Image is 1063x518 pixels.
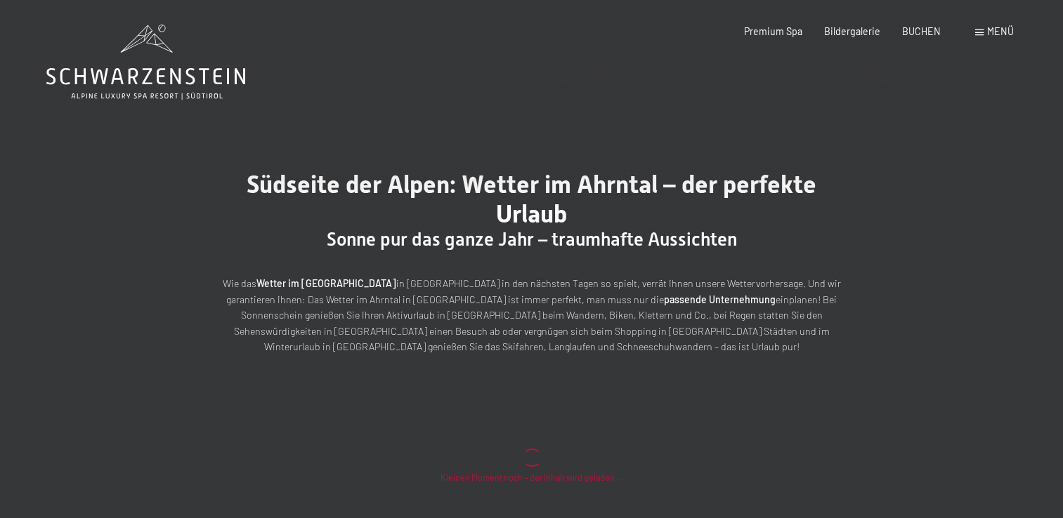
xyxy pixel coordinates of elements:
[223,472,841,484] div: Kleinen Moment noch – der Inhalt wird geladen …
[824,25,880,37] a: Bildergalerie
[744,25,802,37] a: Premium Spa
[223,276,841,355] p: Wie das in [GEOGRAPHIC_DATA] in den nächsten Tagen so spielt, verrät Ihnen unsere Wettervorhersag...
[256,277,396,289] strong: Wetter im [GEOGRAPHIC_DATA]
[902,25,941,37] a: BUCHEN
[247,170,816,228] span: Südseite der Alpen: Wetter im Ahrntal – der perfekte Urlaub
[664,293,776,305] strong: passende Unternehmung
[327,229,737,250] span: Sonne pur das ganze Jahr – traumhafte Aussichten
[987,25,1014,37] span: Menü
